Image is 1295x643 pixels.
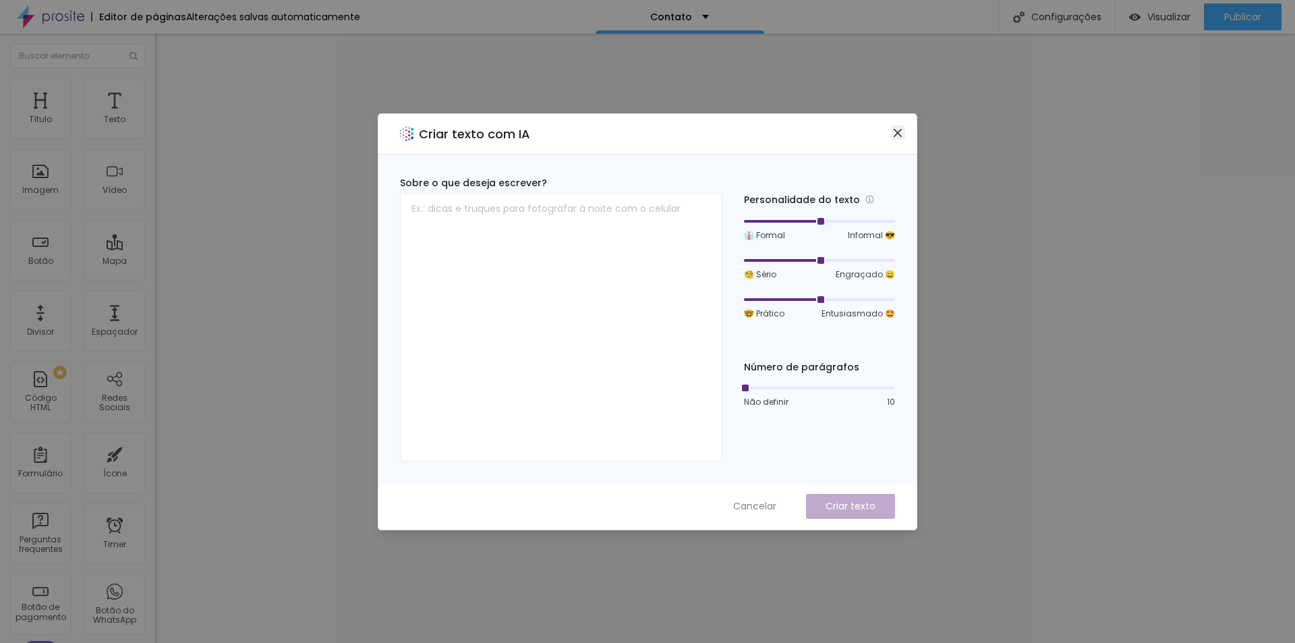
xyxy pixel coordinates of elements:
span: 10 [887,396,895,408]
button: Cancelar [720,494,790,519]
span: Cancelar [733,499,776,513]
div: Número de parágrafos [744,360,895,374]
span: Entusiasmado 🤩 [822,308,895,320]
span: close [892,128,903,138]
span: Não definir [744,396,788,408]
span: 🧐 Sério [744,269,776,281]
div: Sobre o que deseja escrever? [400,176,722,190]
span: Informal 😎 [848,229,895,242]
button: Close [891,125,905,140]
span: 🤓 Prático [744,308,784,320]
h2: Criar texto com IA [419,125,530,143]
button: Criar texto [806,494,895,519]
div: Personalidade do texto [744,192,895,208]
span: 👔 Formal [744,229,785,242]
span: Engraçado 😄 [836,269,895,281]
